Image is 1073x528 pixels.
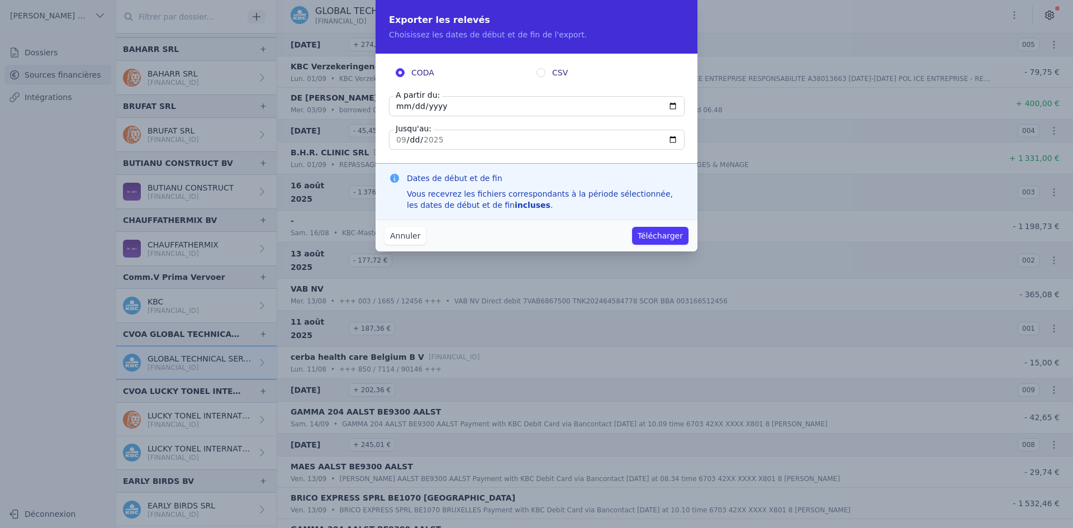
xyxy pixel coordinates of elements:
[389,29,684,40] p: Choisissez les dates de début et de fin de l'export.
[411,67,434,78] span: CODA
[632,227,689,245] button: Télécharger
[552,67,568,78] span: CSV
[396,67,536,78] label: CODA
[515,201,550,210] strong: incluses
[389,13,684,27] h2: Exporter les relevés
[536,68,545,77] input: CSV
[396,68,405,77] input: CODA
[407,188,684,211] div: Vous recevrez les fichiers correspondants à la période sélectionnée, les dates de début et de fin .
[393,89,442,101] label: A partir du:
[384,227,426,245] button: Annuler
[536,67,677,78] label: CSV
[393,123,434,134] label: Jusqu'au:
[407,173,684,184] h3: Dates de début et de fin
